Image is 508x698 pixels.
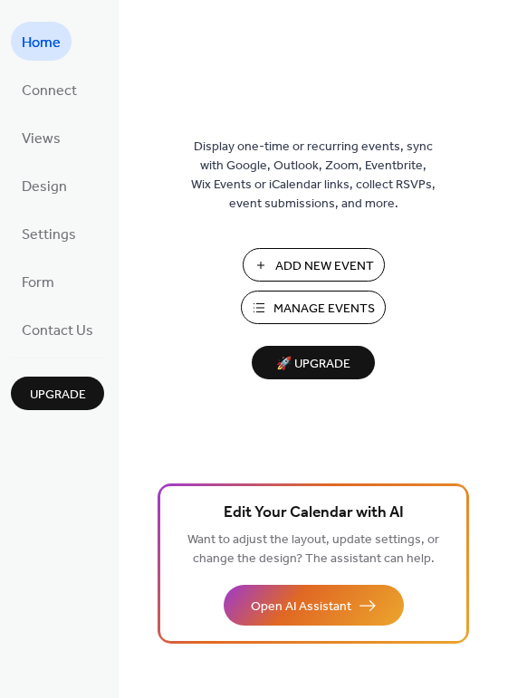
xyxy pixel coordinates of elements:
span: Edit Your Calendar with AI [224,501,404,526]
span: Upgrade [30,386,86,405]
span: Home [22,29,61,57]
span: Add New Event [275,257,374,276]
button: Manage Events [241,291,386,324]
span: 🚀 Upgrade [263,352,364,377]
span: Connect [22,77,77,105]
a: Form [11,262,65,301]
span: Design [22,173,67,201]
span: Want to adjust the layout, update settings, or change the design? The assistant can help. [187,528,439,571]
span: Open AI Assistant [251,598,351,617]
span: Settings [22,221,76,249]
a: Home [11,22,72,61]
span: Display one-time or recurring events, sync with Google, Outlook, Zoom, Eventbrite, Wix Events or ... [191,138,436,214]
button: Open AI Assistant [224,585,404,626]
a: Design [11,166,78,205]
button: Add New Event [243,248,385,282]
a: Connect [11,70,88,109]
span: Views [22,125,61,153]
button: Upgrade [11,377,104,410]
span: Form [22,269,54,297]
a: Settings [11,214,87,253]
span: Manage Events [273,300,375,319]
a: Contact Us [11,310,104,349]
span: Contact Us [22,317,93,345]
a: Views [11,118,72,157]
button: 🚀 Upgrade [252,346,375,379]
